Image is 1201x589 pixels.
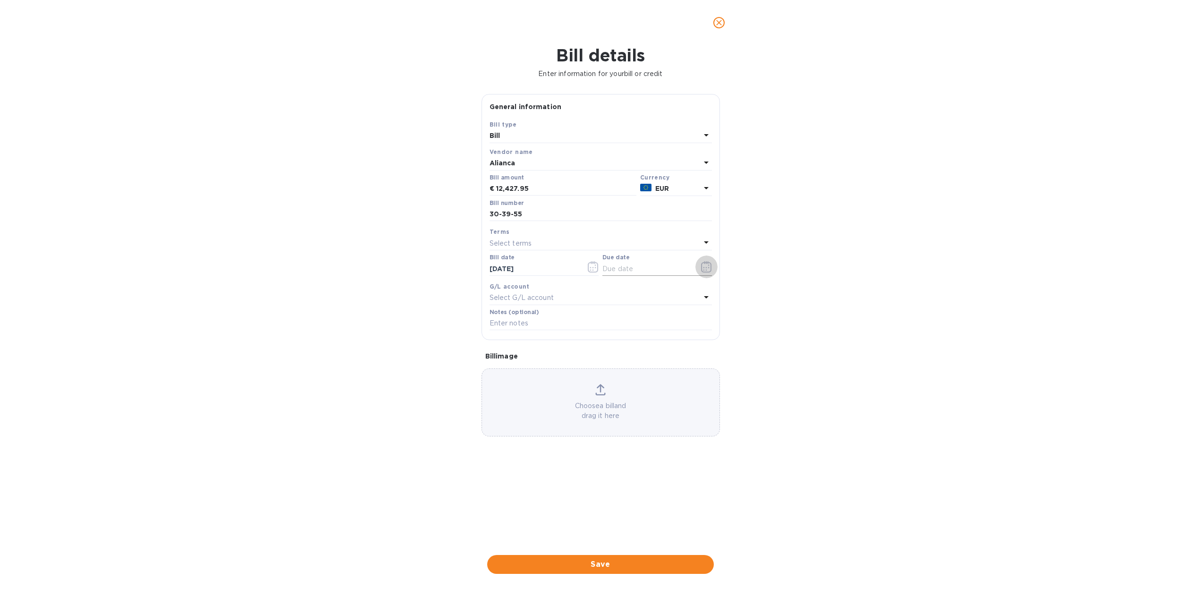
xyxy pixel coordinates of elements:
span: Save [495,559,706,570]
b: Bill type [490,121,517,128]
p: Select G/L account [490,293,554,303]
input: Enter bill number [490,207,712,222]
h1: Bill details [8,45,1193,65]
b: Terms [490,228,510,235]
b: Vendor name [490,148,533,155]
label: Bill amount [490,175,524,180]
b: Currency [640,174,669,181]
label: Bill number [490,200,524,206]
p: Choose a bill and drag it here [482,401,719,421]
button: close [708,11,730,34]
input: Due date [602,262,692,276]
p: Bill image [485,351,716,361]
b: G/L account [490,283,530,290]
b: General information [490,103,562,111]
p: Select terms [490,239,532,248]
input: Enter notes [490,316,712,331]
b: Alianca [490,159,516,167]
p: Enter information for your bill or credit [8,69,1193,79]
label: Due date [602,255,629,261]
label: Notes (optional) [490,309,539,315]
label: Bill date [490,255,515,261]
b: EUR [655,185,669,192]
b: Bill [490,132,500,139]
div: € [490,182,496,196]
button: Save [487,555,714,574]
input: € Enter bill amount [496,182,636,196]
input: Select date [490,262,579,276]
